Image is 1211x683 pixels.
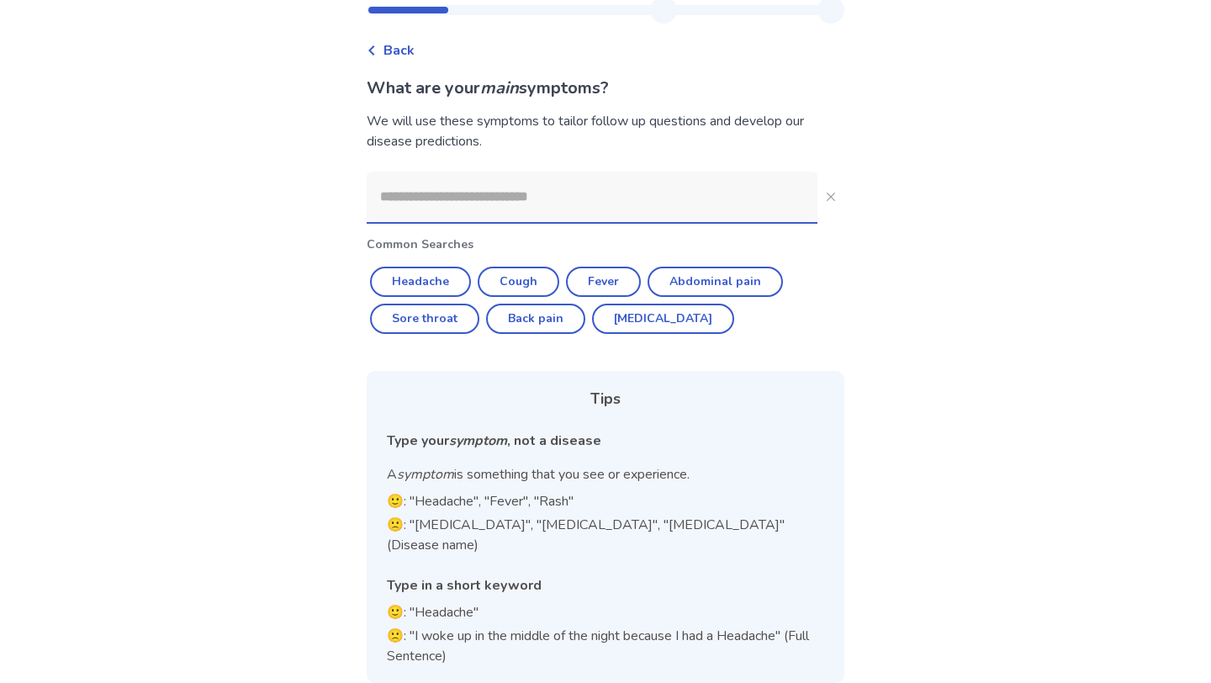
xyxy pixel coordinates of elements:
button: Headache [370,267,471,297]
p: What are your symptoms? [367,76,844,101]
p: 🙂: "Headache", "Fever", "Rash" [387,491,824,511]
p: 🙂: "Headache" [387,602,824,622]
button: [MEDICAL_DATA] [592,304,734,334]
button: Cough [478,267,559,297]
p: 🙁: "I woke up in the middle of the night because I had a Headache" (Full Sentence) [387,626,824,666]
p: Common Searches [367,236,844,253]
p: A is something that you see or experience. [387,464,824,484]
button: Abdominal pain [648,267,783,297]
div: Type in a short keyword [387,575,824,596]
div: We will use these symptoms to tailor follow up questions and develop our disease predictions. [367,111,844,151]
button: Fever [566,267,641,297]
div: Tips [387,388,824,410]
input: Close [367,172,817,222]
span: Back [383,40,415,61]
div: Type your , not a disease [387,431,824,451]
i: symptom [449,432,507,450]
i: main [480,77,519,99]
button: Sore throat [370,304,479,334]
p: 🙁: "[MEDICAL_DATA]", "[MEDICAL_DATA]", "[MEDICAL_DATA]" (Disease name) [387,515,824,555]
button: Back pain [486,304,585,334]
button: Close [817,183,844,210]
i: symptom [397,465,454,484]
